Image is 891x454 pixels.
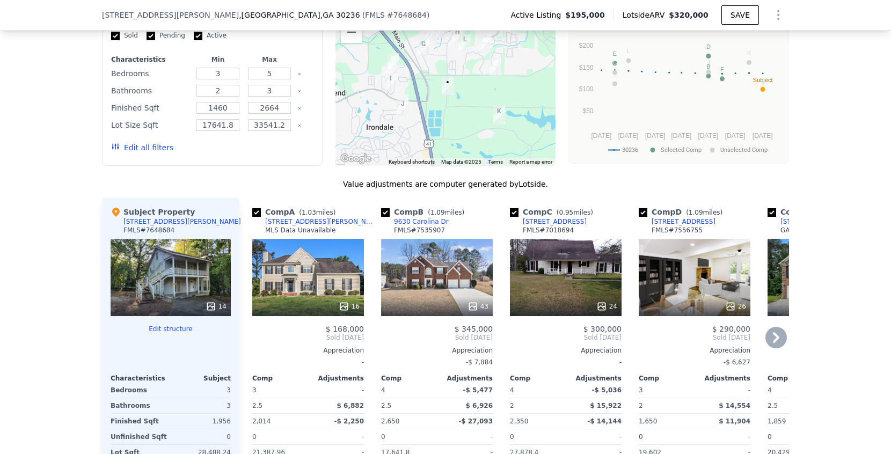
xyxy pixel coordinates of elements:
div: Subject [171,374,231,383]
div: 2.5 [252,398,306,413]
span: 3 [639,386,643,394]
div: 2.5 [768,398,821,413]
span: $ 290,000 [712,325,750,333]
div: Lot Size Sqft [111,118,190,133]
div: Adjustments [566,374,622,383]
div: Finished Sqft [111,414,169,429]
div: 10073 Dorothy Ct [493,106,505,124]
span: 1.09 [430,209,445,216]
div: Bedrooms [111,66,190,81]
text: $50 [582,107,593,115]
div: 9246 Chestnut Ct [426,24,437,42]
text: [DATE] [698,132,719,140]
span: $ 168,000 [326,325,364,333]
span: Sold [DATE] [252,333,364,342]
div: 3 [173,383,231,398]
span: $ 345,000 [455,325,493,333]
text: E [613,50,617,57]
div: 2.5 [381,398,435,413]
div: - [252,355,364,370]
text: Selected Comp [661,147,702,153]
div: FMLS # 7556755 [652,226,703,235]
text: F [720,66,724,72]
text: [DATE] [725,132,746,140]
div: [STREET_ADDRESS][PERSON_NAME] [265,217,377,226]
div: MLS Data Unavailable [265,226,336,235]
span: -$ 2,250 [334,418,364,425]
div: [STREET_ADDRESS] [523,217,587,226]
span: $ 11,904 [719,418,750,425]
div: - [568,429,622,444]
button: SAVE [721,5,759,25]
text: I [614,71,616,77]
div: Adjustments [695,374,750,383]
div: Comp D [639,207,727,217]
div: 14 [206,301,227,312]
text: $100 [579,85,594,93]
span: 0.95 [559,209,573,216]
img: Google [338,152,374,166]
div: Bathrooms [111,83,190,98]
a: Report a map error [509,159,552,165]
div: 9278 Seminole Rd [451,27,463,45]
span: 1.03 [302,209,316,216]
div: Adjustments [308,374,364,383]
span: ( miles) [423,209,469,216]
span: 0 [252,433,257,441]
span: $320,000 [669,11,709,19]
div: 1333 Briar Ridge Ln [388,53,399,71]
text: Unselected Comp [720,147,768,153]
div: 9744 Carolina Dr [385,73,397,91]
div: 43 [468,301,488,312]
span: , GA 30236 [320,11,360,19]
div: Characteristics [111,55,190,64]
div: - [697,429,750,444]
div: Comp [381,374,437,383]
a: [STREET_ADDRESS] [510,217,587,226]
span: 2,650 [381,418,399,425]
button: Edit all filters [111,142,173,153]
div: 2275 Holly Run Dr [479,34,491,53]
text: K [747,50,751,56]
text: $150 [579,64,594,71]
span: FMLS [365,11,385,19]
div: 9337 Meadow Gate Ln [459,34,471,52]
span: $ 6,882 [337,402,364,409]
span: $ 14,554 [719,402,750,409]
div: Appreciation [639,346,750,355]
div: Appreciation [381,346,493,355]
div: Bedrooms [111,383,169,398]
div: Comp [768,374,823,383]
span: Active Listing [510,10,565,20]
span: 0 [381,433,385,441]
span: $195,000 [565,10,605,20]
span: Sold [DATE] [639,333,750,342]
button: Zoom out [341,21,362,43]
div: 0 [173,429,231,444]
div: Comp B [381,207,469,217]
div: Finished Sqft [111,100,190,115]
div: Min [194,55,242,64]
div: 1,956 [173,414,231,429]
text: [DATE] [618,132,639,140]
div: GAMLS # 10303531 [780,226,841,235]
div: [STREET_ADDRESS][PERSON_NAME] [123,217,241,226]
span: Sold [DATE] [381,333,493,342]
div: Comp C [510,207,597,217]
div: Value adjustments are computer generated by Lotside . [102,179,789,189]
span: 0 [768,433,772,441]
div: Subject Property [111,207,195,217]
div: Comp [252,374,308,383]
span: -$ 27,093 [458,418,493,425]
text: [DATE] [753,132,773,140]
a: [STREET_ADDRESS][PERSON_NAME] [252,217,377,226]
div: 9992 Neuchatel Cres [397,98,408,116]
text: Subject [753,77,773,83]
span: Map data ©2025 [441,159,481,165]
span: $ 300,000 [583,325,622,333]
span: [STREET_ADDRESS][PERSON_NAME] [102,10,239,20]
text: $200 [579,42,594,49]
text: 30236 [622,147,638,153]
span: 2,014 [252,418,271,425]
span: -$ 14,144 [587,418,622,425]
